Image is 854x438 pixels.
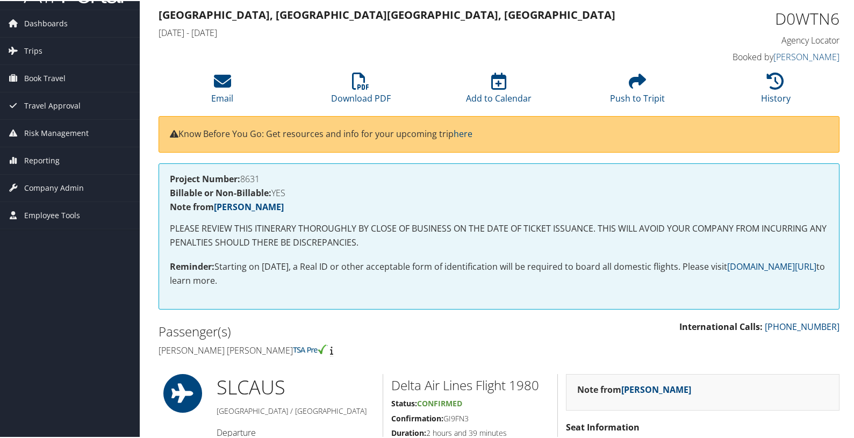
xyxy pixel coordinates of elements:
[211,77,233,103] a: Email
[159,343,491,355] h4: [PERSON_NAME] [PERSON_NAME]
[391,427,426,437] strong: Duration:
[217,426,375,437] h4: Departure
[24,37,42,63] span: Trips
[466,77,532,103] a: Add to Calendar
[170,174,828,182] h4: 8631
[621,383,691,394] a: [PERSON_NAME]
[681,33,839,45] h4: Agency Locator
[159,26,665,38] h4: [DATE] - [DATE]
[773,50,839,62] a: [PERSON_NAME]
[681,50,839,62] h4: Booked by
[170,186,271,198] strong: Billable or Non-Billable:
[170,172,240,184] strong: Project Number:
[24,201,80,228] span: Employee Tools
[24,119,89,146] span: Risk Management
[217,405,375,415] h5: [GEOGRAPHIC_DATA] / [GEOGRAPHIC_DATA]
[610,77,665,103] a: Push to Tripit
[391,427,549,437] h5: 2 hours and 39 minutes
[159,6,615,21] strong: [GEOGRAPHIC_DATA], [GEOGRAPHIC_DATA] [GEOGRAPHIC_DATA], [GEOGRAPHIC_DATA]
[24,91,81,118] span: Travel Approval
[24,9,68,36] span: Dashboards
[391,412,443,422] strong: Confirmation:
[170,188,828,196] h4: YES
[331,77,391,103] a: Download PDF
[391,375,549,393] h2: Delta Air Lines Flight 1980
[24,174,84,200] span: Company Admin
[577,383,691,394] strong: Note from
[170,221,828,248] p: PLEASE REVIEW THIS ITINERARY THOROUGHLY BY CLOSE OF BUSINESS ON THE DATE OF TICKET ISSUANCE. THIS...
[214,200,284,212] a: [PERSON_NAME]
[681,6,839,29] h1: D0WTN6
[391,397,417,407] strong: Status:
[761,77,791,103] a: History
[391,412,549,423] h5: GI9FN3
[765,320,839,332] a: [PHONE_NUMBER]
[679,320,763,332] strong: International Calls:
[170,260,214,271] strong: Reminder:
[293,343,328,353] img: tsa-precheck.png
[417,397,462,407] span: Confirmed
[159,321,491,340] h2: Passenger(s)
[727,260,816,271] a: [DOMAIN_NAME][URL]
[24,64,66,91] span: Book Travel
[170,126,828,140] p: Know Before You Go: Get resources and info for your upcoming trip
[24,146,60,173] span: Reporting
[217,373,375,400] h1: SLC AUS
[454,127,472,139] a: here
[566,420,640,432] strong: Seat Information
[170,200,284,212] strong: Note from
[170,259,828,286] p: Starting on [DATE], a Real ID or other acceptable form of identification will be required to boar...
